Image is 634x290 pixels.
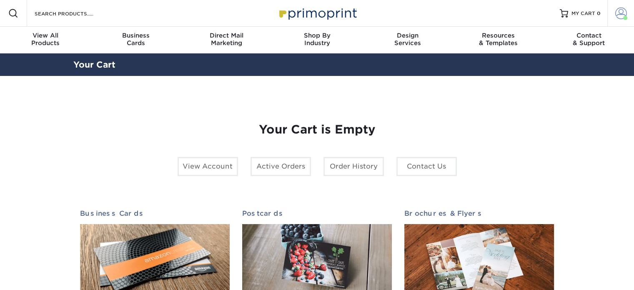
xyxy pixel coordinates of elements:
div: Marketing [181,32,272,47]
h2: Postcards [242,209,392,217]
a: Resources& Templates [453,27,543,53]
div: Services [362,32,453,47]
span: Design [362,32,453,39]
a: Active Orders [251,157,311,176]
span: Contact [544,32,634,39]
div: Industry [272,32,362,47]
h1: Your Cart is Empty [80,123,554,137]
a: Direct MailMarketing [181,27,272,53]
a: Order History [323,157,384,176]
a: Your Cart [73,60,115,70]
span: Business [90,32,181,39]
span: 0 [597,10,601,16]
div: Cards [90,32,181,47]
span: Shop By [272,32,362,39]
img: Primoprint [276,4,359,22]
span: Resources [453,32,543,39]
a: DesignServices [362,27,453,53]
a: BusinessCards [90,27,181,53]
a: Contact& Support [544,27,634,53]
span: Direct Mail [181,32,272,39]
a: View Account [178,157,238,176]
a: Shop ByIndustry [272,27,362,53]
input: SEARCH PRODUCTS..... [34,8,115,18]
div: & Templates [453,32,543,47]
div: & Support [544,32,634,47]
a: Contact Us [396,157,457,176]
span: MY CART [571,10,595,17]
h2: Brochures & Flyers [404,209,554,217]
h2: Business Cards [80,209,230,217]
